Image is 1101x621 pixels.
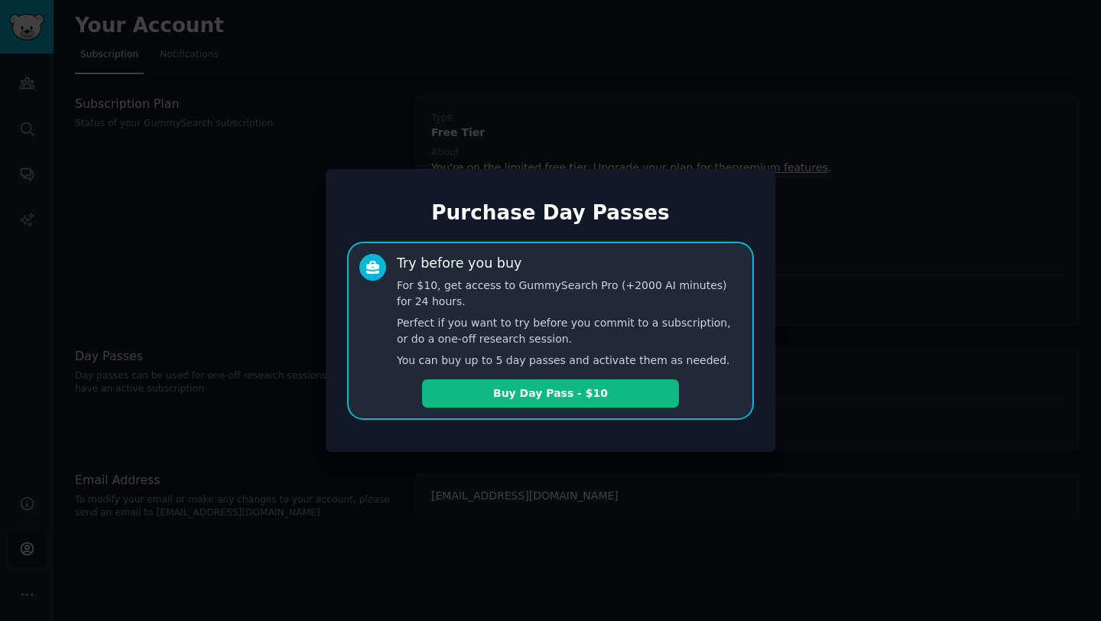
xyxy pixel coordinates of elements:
h1: Purchase Day Passes [347,201,754,226]
p: Perfect if you want to try before you commit to a subscription, or do a one-off research session. [397,315,742,347]
button: Buy Day Pass - $10 [422,379,679,408]
p: For $10, get access to GummySearch Pro (+2000 AI minutes) for 24 hours. [397,278,742,310]
p: You can buy up to 5 day passes and activate them as needed. [397,353,742,369]
div: Try before you buy [397,254,521,273]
